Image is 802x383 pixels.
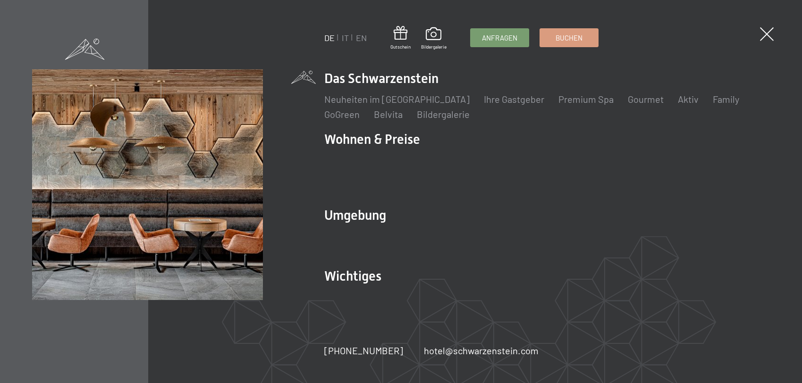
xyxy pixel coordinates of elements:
a: Gourmet [628,93,664,105]
span: Buchen [556,33,583,43]
span: [PHONE_NUMBER] [324,345,403,356]
a: Aktiv [678,93,699,105]
a: DE [324,33,335,43]
a: GoGreen [324,108,360,120]
a: Buchen [540,29,598,47]
a: hotel@schwarzenstein.com [424,344,539,357]
a: Premium Spa [558,93,614,105]
img: Wellnesshotels - Bar - Spieltische - Kinderunterhaltung [32,69,263,300]
a: Bildergalerie [417,108,470,120]
span: Gutschein [390,43,411,50]
a: [PHONE_NUMBER] [324,344,403,357]
a: IT [342,33,349,43]
a: Ihre Gastgeber [484,93,544,105]
a: Anfragen [471,29,529,47]
a: EN [356,33,367,43]
a: Gutschein [390,26,411,50]
a: Bildergalerie [421,27,447,50]
span: Anfragen [482,33,517,43]
a: Neuheiten im [GEOGRAPHIC_DATA] [324,93,470,105]
span: Bildergalerie [421,43,447,50]
a: Belvita [374,108,403,120]
a: Family [713,93,739,105]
